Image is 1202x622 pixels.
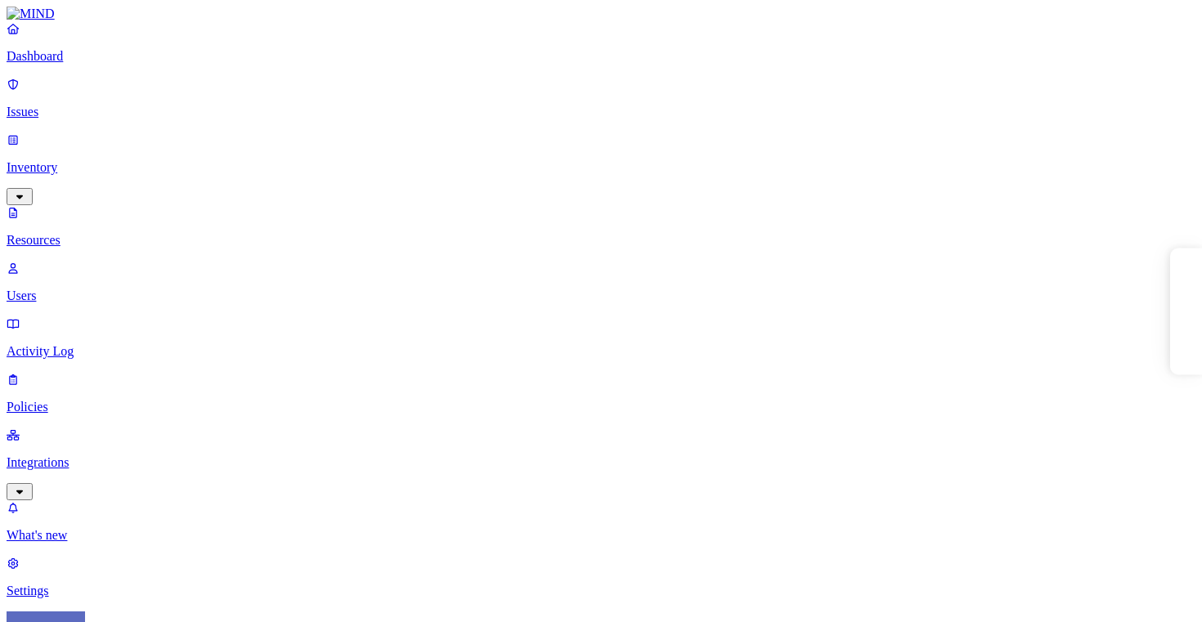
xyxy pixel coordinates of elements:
p: Integrations [7,455,1195,470]
p: Resources [7,233,1195,248]
p: Issues [7,105,1195,119]
p: What's new [7,528,1195,543]
a: Policies [7,372,1195,414]
a: Settings [7,556,1195,598]
p: Inventory [7,160,1195,175]
a: Inventory [7,132,1195,203]
img: MIND [7,7,55,21]
p: Users [7,289,1195,303]
a: MIND [7,7,1195,21]
a: Resources [7,205,1195,248]
a: Integrations [7,427,1195,498]
a: Users [7,261,1195,303]
p: Activity Log [7,344,1195,359]
a: Activity Log [7,316,1195,359]
p: Settings [7,584,1195,598]
a: What's new [7,500,1195,543]
a: Dashboard [7,21,1195,64]
p: Dashboard [7,49,1195,64]
p: Policies [7,400,1195,414]
a: Issues [7,77,1195,119]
